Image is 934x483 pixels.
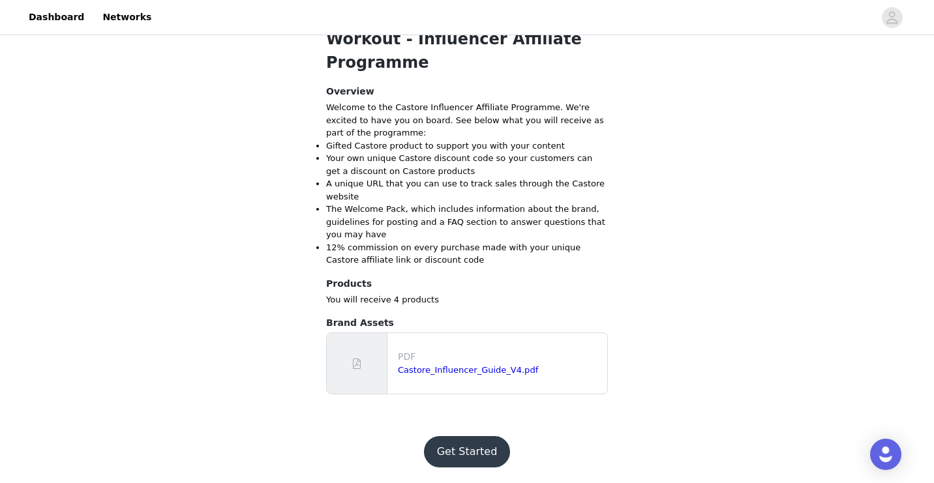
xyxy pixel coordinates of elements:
li: Gifted Castore product to support you with your content [326,139,608,153]
button: Get Started [424,436,511,467]
h4: Products [326,277,608,291]
div: avatar [886,7,898,28]
p: PDF [398,350,602,364]
p: You will receive 4 products [326,293,608,306]
h4: Overview [326,85,608,98]
li: The Welcome Pack, which includes information about the brand, guidelines for posting and a FAQ se... [326,203,608,241]
div: Open Intercom Messenger [870,439,901,470]
a: Dashboard [21,3,92,32]
li: 12% commission on every purchase made with your unique Castore affiliate link or discount code [326,241,608,267]
h1: Workout - Influencer Affiliate Programme [326,27,608,74]
li: A unique URL that you can use to track sales through the Castore website [326,177,608,203]
h4: Brand Assets [326,316,608,330]
p: Welcome to the Castore Influencer Affiliate Programme. We're excited to have you on board. See be... [326,101,608,139]
li: Your own unique Castore discount code so your customers can get a discount on Castore products [326,152,608,177]
a: Castore_Influencer_Guide_V4.pdf [398,365,538,375]
a: Networks [95,3,159,32]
